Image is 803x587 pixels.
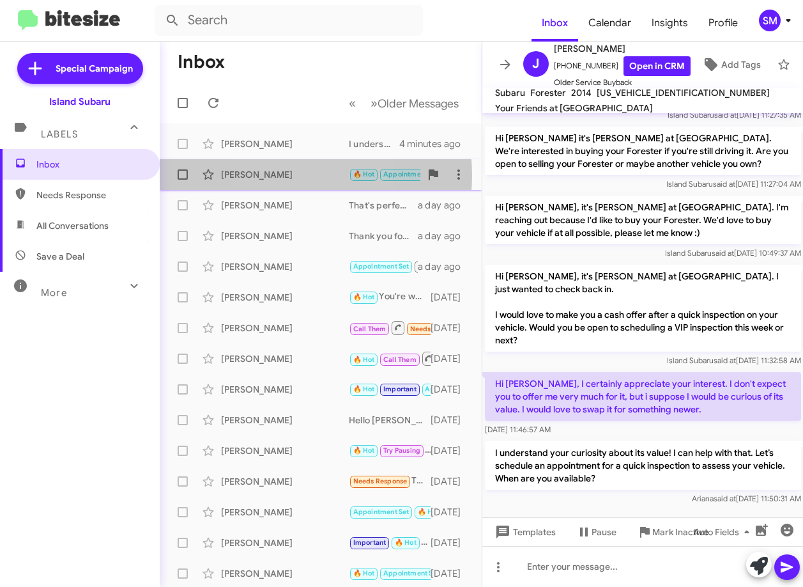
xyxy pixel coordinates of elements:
button: Previous [341,90,363,116]
div: Island Subaru [49,95,111,108]
span: Auto Fields [693,520,754,544]
span: Needs Response [410,325,464,333]
div: [PERSON_NAME] [221,506,349,519]
span: Inbox [36,158,145,171]
span: 🔥 Hot [353,356,375,364]
div: [PERSON_NAME] [221,168,349,181]
span: 🔥 Hot [353,385,375,393]
span: Ariana [DATE] 11:50:31 AM [691,494,800,503]
div: [PERSON_NAME] [221,444,349,457]
div: [DATE] [431,291,471,304]
span: said at [711,248,733,258]
span: Island Subaru [DATE] 11:27:35 AM [667,110,800,120]
span: [DATE] 11:46:57 AM [485,425,551,434]
div: SM [759,10,781,31]
input: Search [155,5,423,36]
span: Appointment Set [383,569,440,577]
span: Island Subaru [DATE] 10:49:37 AM [664,248,800,258]
div: Hi [PERSON_NAME]! I just wanted to reach out and see if you were available to stop by [DATE]? We ... [349,535,431,550]
div: [PERSON_NAME] [221,230,349,242]
span: said at [714,110,736,120]
div: Perfect! I’ll schedule you for 10 AM [DATE]. Looking forward to seeing you then! [349,566,431,581]
h1: Inbox [178,52,225,72]
span: Forester [530,87,566,98]
a: Profile [698,4,748,42]
nav: Page navigation example [342,90,466,116]
span: Older Service Buyback [554,76,691,89]
button: Auto Fields [683,520,765,544]
div: [PERSON_NAME] [221,536,349,549]
div: [DATE] [431,444,471,457]
span: [US_VEHICLE_IDENTIFICATION_NUMBER] [597,87,770,98]
span: Needs Response [36,189,145,201]
span: Appointment Set [353,262,409,270]
div: Hello [PERSON_NAME]! It's [PERSON_NAME] at [GEOGRAPHIC_DATA]. I wanted to check in with you and l... [349,414,431,427]
div: [PERSON_NAME] [221,260,349,273]
div: Hello [PERSON_NAME]! It's [PERSON_NAME] with Island Subaru. Just wanted to check in with you. I h... [349,443,431,458]
span: All Conversations [36,219,109,232]
span: Important [383,385,417,393]
p: Hi [PERSON_NAME] it's [PERSON_NAME] at [GEOGRAPHIC_DATA]. We're interested in buying your Foreste... [485,127,801,175]
span: 2014 [571,87,592,98]
span: Templates [493,520,556,544]
div: a day ago [418,230,471,242]
div: [PERSON_NAME] [221,475,349,488]
div: Ok [349,167,420,182]
div: [DATE] [431,567,471,580]
span: [PHONE_NUMBER] [554,56,691,76]
span: Mark Inactive [652,520,708,544]
span: Save a Deal [36,250,84,263]
div: [PERSON_NAME] [221,199,349,212]
p: I understand your curiosity about its value! I can help with that. Let’s schedule an appointment ... [485,441,801,490]
div: I understand your curiosity about its value! I can help with that. Let’s schedule an appointment ... [349,137,399,150]
p: Hi [PERSON_NAME], it's [PERSON_NAME] at [GEOGRAPHIC_DATA]. I just wanted to check back in. I woul... [485,265,801,352]
a: Open in CRM [623,56,691,76]
span: 🔥 Hot [418,508,440,516]
div: [PERSON_NAME] [221,291,349,304]
div: [PERSON_NAME] [221,414,349,427]
div: a day ago [418,199,471,212]
div: [PERSON_NAME] [221,137,349,150]
span: 🔥 Hot [353,293,375,301]
div: Thanks! 🙂 [349,474,431,489]
div: [DATE] [431,352,471,365]
div: [DATE] [431,383,471,396]
div: Inbound Call [349,320,431,336]
span: 🔥 Hot [353,569,375,577]
a: Calendar [578,4,641,42]
span: « [349,95,356,111]
span: 🔥 Hot [395,538,417,547]
span: Labels [41,129,78,140]
button: Mark Inactive [627,520,719,544]
button: SM [748,10,789,31]
span: said at [713,356,735,365]
span: Island Subaru [DATE] 11:27:04 AM [666,179,800,189]
span: Call Them [383,356,417,364]
button: Pause [566,520,627,544]
span: Special Campaign [56,62,133,75]
span: Add Tags [721,53,761,76]
button: Next [363,90,466,116]
span: Try Pausing [383,446,420,455]
div: [DATE] [431,414,471,427]
span: Subaru [495,87,525,98]
div: No problem! [349,382,431,396]
a: Inbox [532,4,578,42]
span: Appointment Set [425,385,481,393]
a: Insights [641,4,698,42]
div: Sounds great! Just let me know when you're ready, and we can set up a time. [349,350,431,366]
div: [DATE] [431,536,471,549]
div: You're welcome! Enjoy your weekend too! [349,290,431,304]
span: J [532,54,539,74]
span: Appointment Set [383,170,440,178]
span: said at [713,494,735,503]
div: [PERSON_NAME] [221,352,349,365]
div: Hi [PERSON_NAME]! It's [PERSON_NAME] at [GEOGRAPHIC_DATA], wanted to check in and see if you were... [349,505,431,519]
span: 🔥 Hot [353,446,375,455]
span: More [41,287,67,299]
p: Hi [PERSON_NAME], it's [PERSON_NAME] at [GEOGRAPHIC_DATA]. I'm reaching out because I'd like to b... [485,196,801,244]
span: Call Them [353,325,386,333]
